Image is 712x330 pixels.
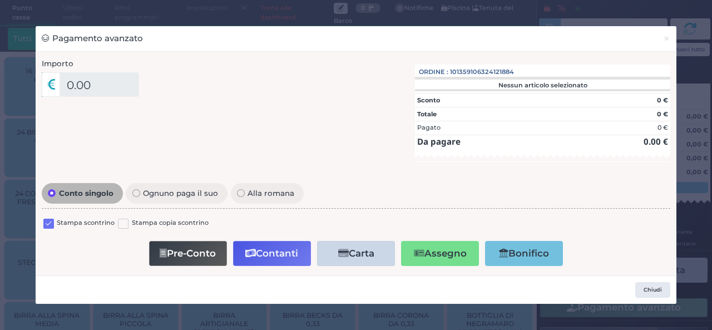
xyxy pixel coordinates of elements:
button: Chiudi [635,282,670,298]
strong: 0 € [657,96,668,104]
div: Pagato [417,123,441,132]
label: Stampa scontrino [57,218,115,229]
span: Ordine : [419,67,448,77]
strong: Da pagare [417,136,461,147]
button: Contanti [233,241,311,266]
strong: 0 € [657,110,668,118]
span: × [663,32,670,45]
span: Ognuno paga il suo [140,189,221,197]
button: Assegno [401,241,479,266]
button: Chiudi [657,26,676,51]
strong: 0.00 € [644,136,668,147]
input: Es. 30.99 [60,72,139,97]
label: Importo [42,58,73,69]
button: Pre-Conto [149,241,227,266]
span: 101359106324121884 [450,67,514,77]
span: Alla romana [245,189,298,197]
h3: Pagamento avanzato [42,32,143,45]
strong: Totale [417,110,437,118]
label: Stampa copia scontrino [132,218,209,229]
strong: Sconto [417,96,440,104]
span: Conto singolo [56,189,116,197]
div: Nessun articolo selezionato [415,81,670,89]
button: Carta [317,241,395,266]
button: Bonifico [485,241,563,266]
div: 0 € [657,123,668,132]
